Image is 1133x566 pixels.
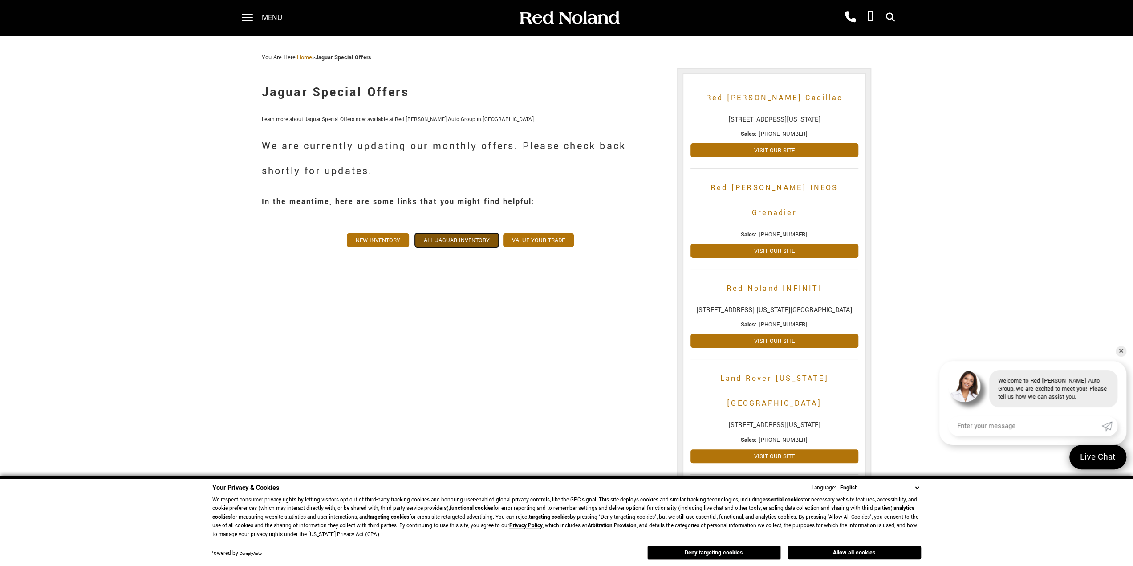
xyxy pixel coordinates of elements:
[529,513,570,521] strong: targeting cookies
[450,505,493,512] strong: functional cookies
[212,505,914,521] strong: analytics cookies
[690,115,858,125] span: [STREET_ADDRESS][US_STATE]
[368,513,409,521] strong: targeting cookies
[759,130,808,138] span: [PHONE_NUMBER]
[741,436,757,444] strong: Sales:
[690,420,858,430] span: [STREET_ADDRESS][US_STATE]
[647,546,781,560] button: Deny targeting cookies
[1069,445,1126,469] a: Live Chat
[690,175,858,225] a: Red [PERSON_NAME] INEOS Grenadier
[415,233,499,247] a: All Jaguar Inventory
[262,115,664,125] p: Learn more about Jaguar Special Offers now available at Red [PERSON_NAME] Auto Group in [GEOGRAPH...
[690,305,858,315] span: [STREET_ADDRESS] [US_STATE][GEOGRAPHIC_DATA]
[240,551,262,557] a: ComplyAuto
[989,370,1117,407] div: Welcome to Red [PERSON_NAME] Auto Group, we are excited to meet you! Please tell us how we can as...
[741,231,757,239] strong: Sales:
[759,436,808,444] span: [PHONE_NUMBER]
[262,53,872,61] div: Breadcrumbs
[212,483,279,493] span: Your Privacy & Cookies
[741,130,757,138] strong: Sales:
[948,416,1101,436] input: Enter your message
[262,134,664,183] h2: We are currently updating our monthly offers. Please check back shortly for updates.
[297,53,371,61] span: >
[518,10,620,26] img: Red Noland Auto Group
[297,53,312,61] a: Home
[690,143,858,157] a: Visit Our Site
[690,334,858,348] a: Visit Our Site
[210,551,262,557] div: Powered by
[812,485,836,491] div: Language:
[948,370,980,402] img: Agent profile photo
[741,321,757,329] strong: Sales:
[788,546,921,559] button: Allow all cookies
[763,496,803,504] strong: essential cookies
[1076,451,1120,463] span: Live Chat
[262,75,664,110] h1: Jaguar Special Offers
[690,244,858,258] a: Visit Our Site
[690,276,858,301] a: Red Noland INFINITI
[503,233,574,247] a: Value Your Trade
[347,233,409,247] a: New Inventory
[838,483,921,493] select: Language Select
[315,53,371,61] strong: Jaguar Special Offers
[759,231,808,239] span: [PHONE_NUMBER]
[509,522,543,529] a: Privacy Policy
[759,321,808,329] span: [PHONE_NUMBER]
[690,366,858,416] a: Land Rover [US_STATE][GEOGRAPHIC_DATA]
[262,53,371,61] span: You Are Here:
[588,522,637,529] strong: Arbitration Provision
[1101,416,1117,436] a: Submit
[262,192,664,211] h3: In the meantime, here are some links that you might find helpful:
[212,496,921,539] p: We respect consumer privacy rights by letting visitors opt out of third-party tracking cookies an...
[690,86,858,110] a: Red [PERSON_NAME] Cadillac
[690,449,858,463] a: Visit Our Site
